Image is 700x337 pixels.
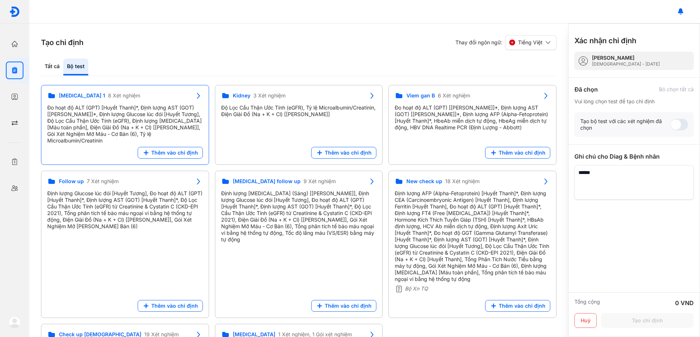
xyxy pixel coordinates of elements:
[574,152,694,161] div: Ghi chú cho Diag & Bệnh nhân
[406,92,435,99] span: Viem gan B
[485,300,550,312] button: Thêm vào chỉ định
[47,190,203,230] div: Định lượng Glucose lúc đói [Huyết Tương], Đo hoạt độ ALT (GPT) [Huyết Thanh]*, Định lượng AST (GO...
[9,6,20,17] img: logo
[87,178,119,185] span: 7 Xét nghiệm
[325,149,372,156] span: Thêm vào chỉ định
[455,35,556,50] div: Thay đổi ngôn ngữ:
[485,147,550,159] button: Thêm vào chỉ định
[233,92,250,99] span: Kidney
[592,55,660,61] div: [PERSON_NAME]
[311,300,376,312] button: Thêm vào chỉ định
[574,299,600,307] div: Tổng cộng
[253,92,286,99] span: 3 Xét nghiệm
[601,313,694,328] button: Tạo chỉ định
[499,149,546,156] span: Thêm vào chỉ định
[395,285,550,294] div: Bộ Xn TQ
[518,39,543,46] span: Tiếng Việt
[151,303,198,309] span: Thêm vào chỉ định
[445,178,480,185] span: 18 Xét nghiệm
[138,147,203,159] button: Thêm vào chỉ định
[41,37,83,48] h3: Tạo chỉ định
[221,190,377,243] div: Định lượng [MEDICAL_DATA] (Sáng) [[PERSON_NAME]], Định lượng Glucose lúc đói [Huyết Tương], Đo ho...
[9,316,21,328] img: logo
[138,300,203,312] button: Thêm vào chỉ định
[59,178,84,185] span: Follow up
[304,178,336,185] span: 9 Xét nghiệm
[41,59,63,75] div: Tất cả
[499,303,546,309] span: Thêm vào chỉ định
[221,104,377,118] div: Độ Lọc Cầu Thận Ước Tính (eGFR), Tỷ lệ Microalbumin/Creatinin, Điện Giải Đồ (Na + K + Cl) [[PERSO...
[151,149,198,156] span: Thêm vào chỉ định
[580,118,670,131] div: Tạo bộ test với các xét nghiệm đã chọn
[311,147,376,159] button: Thêm vào chỉ định
[395,104,550,131] div: Đo hoạt độ ALT (GPT) [[PERSON_NAME]]*, Định lượng AST (GOT) [[PERSON_NAME]]*, Định lượng AFP (Alp...
[63,59,88,75] div: Bộ test
[438,92,470,99] span: 6 Xét nghiệm
[406,178,442,185] span: New check up
[574,85,598,94] div: Đã chọn
[233,178,301,185] span: [MEDICAL_DATA] follow up
[59,92,105,99] span: [MEDICAL_DATA] 1
[675,299,694,307] div: 0 VND
[574,98,694,105] div: Vui lòng chọn test để tạo chỉ định
[574,313,597,328] button: Huỷ
[108,92,140,99] span: 8 Xét nghiệm
[395,190,550,282] div: Định lượng AFP (Alpha-Fetoprotein) [Huyết Thanh]*, Định lượng CEA (Carcinoembryonic Antigen) [Huy...
[592,61,660,67] div: [DEMOGRAPHIC_DATA] - [DATE]
[659,86,694,93] div: Bỏ chọn tất cả
[325,303,372,309] span: Thêm vào chỉ định
[574,36,636,46] h3: Xác nhận chỉ định
[47,104,203,144] div: Đo hoạt độ ALT (GPT) [Huyết Thanh]*, Định lượng AST (GOT) [[PERSON_NAME]]*, Định lượng Glucose lú...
